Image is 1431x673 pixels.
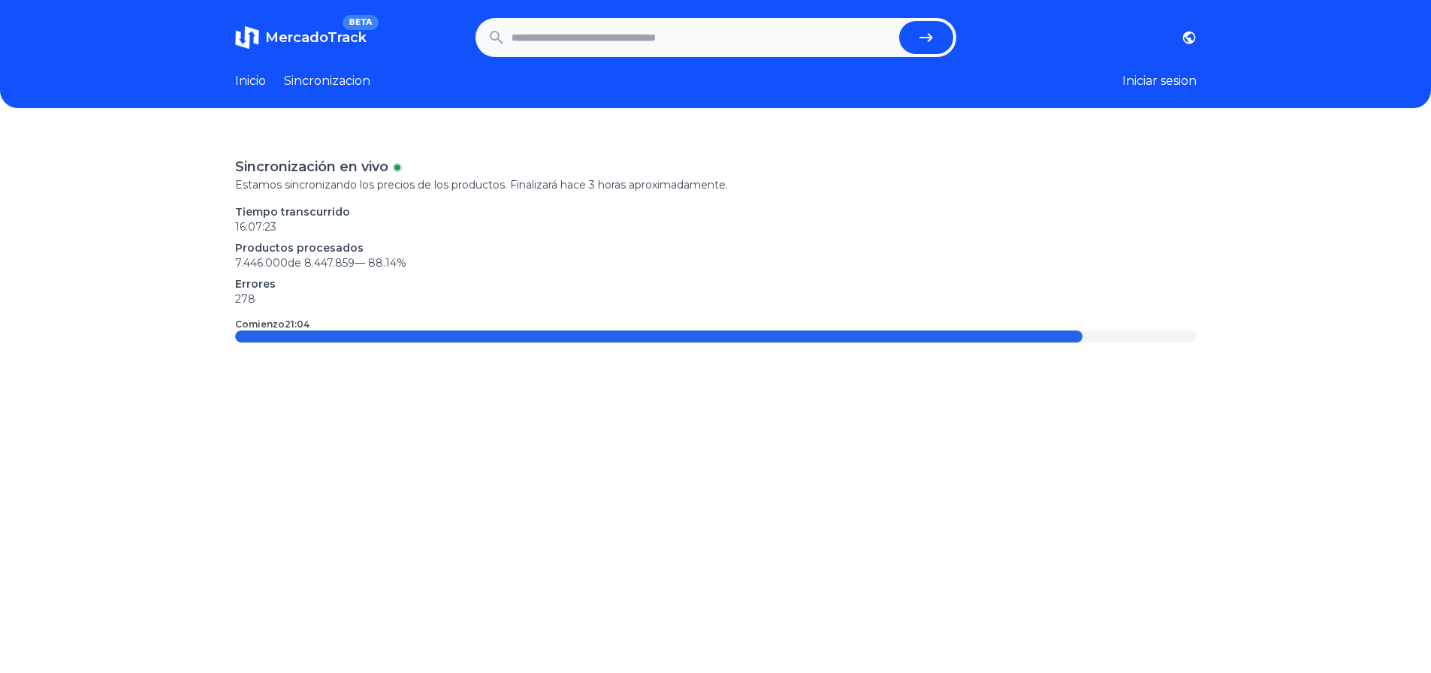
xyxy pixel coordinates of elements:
[235,26,259,50] img: MercadoTrack
[368,256,406,270] span: 88.14 %
[235,276,1197,291] p: Errores
[235,177,1197,192] p: Estamos sincronizando los precios de los productos. Finalizará hace 3 horas aproximadamente.
[235,72,266,90] a: Inicio
[1122,72,1197,90] button: Iniciar sesion
[285,318,309,330] time: 21:04
[235,318,309,330] p: Comienzo
[235,240,1197,255] p: Productos procesados
[343,15,378,30] span: BETA
[235,204,1197,219] p: Tiempo transcurrido
[235,26,367,50] a: MercadoTrackBETA
[284,72,370,90] a: Sincronizacion
[235,291,1197,306] p: 278
[235,220,276,234] time: 16:07:23
[235,156,388,177] p: Sincronización en vivo
[235,255,1197,270] p: 7.446.000 de 8.447.859 —
[265,29,367,46] span: MercadoTrack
